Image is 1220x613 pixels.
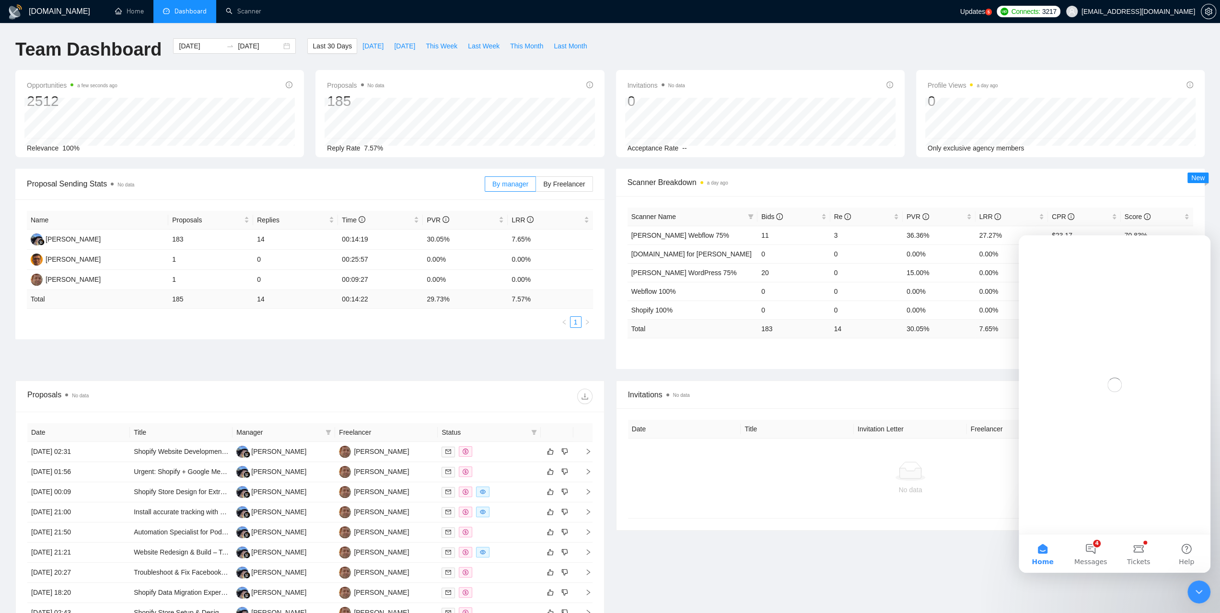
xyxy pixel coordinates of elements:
a: 5 [985,9,992,15]
span: like [547,448,554,455]
img: AA [236,466,248,478]
td: 0.00% [423,250,508,270]
span: dislike [561,468,568,475]
span: dislike [561,568,568,576]
span: PVR [427,216,449,224]
div: 0 [627,92,685,110]
button: like [545,546,556,558]
a: SU[PERSON_NAME] [339,568,409,576]
span: Proposals [327,80,384,91]
td: 14 [253,290,338,309]
button: like [545,526,556,538]
td: 36.36% [903,226,976,244]
button: [DATE] [389,38,420,54]
span: This Month [510,41,543,51]
span: Relevance [27,144,58,152]
td: 185 [168,290,253,309]
span: like [547,528,554,536]
span: By manager [492,180,528,188]
span: Proposals [172,215,242,225]
span: dislike [561,548,568,556]
td: 0.00% [976,301,1048,319]
td: 0 [253,270,338,290]
div: [PERSON_NAME] [46,254,101,265]
span: mail [445,569,451,575]
span: Only exclusive agency members [928,144,1024,152]
span: Messages [56,323,89,330]
span: info-circle [442,216,449,223]
td: 11 [757,226,830,244]
span: dislike [561,508,568,516]
a: searchScanner [226,7,261,15]
td: 0.00% [976,282,1048,301]
button: like [545,446,556,457]
img: gigradar-bm.png [244,471,250,478]
span: filter [746,209,755,224]
span: mail [445,469,451,474]
button: like [545,466,556,477]
button: like [545,506,556,518]
span: Last 30 Days [313,41,352,51]
a: SU[PERSON_NAME] [339,548,409,555]
a: homeHome [115,7,144,15]
span: Connects: [1011,6,1040,17]
td: 00:14:22 [338,290,423,309]
span: dislike [561,589,568,596]
span: CPR [1052,213,1074,220]
span: info-circle [586,81,593,88]
span: Proposal Sending Stats [27,178,485,190]
button: dislike [559,546,570,558]
td: 14 [830,319,903,338]
a: AA[PERSON_NAME] [236,588,306,596]
a: Urgent: Shopify + Google Merchant Center Supplemental Feed Setup (Shipping Fields) [134,468,393,475]
input: End date [238,41,281,51]
div: [PERSON_NAME] [354,527,409,537]
div: 185 [327,92,384,110]
td: 0 [830,263,903,282]
a: SU[PERSON_NAME] [339,508,409,515]
span: filter [531,429,537,435]
a: Shopify 100% [631,306,673,314]
td: 0.00% [976,244,1048,263]
span: 100% [62,144,80,152]
button: [DATE] [357,38,389,54]
a: AA[PERSON_NAME] [236,487,306,495]
img: AA [236,526,248,538]
span: mail [445,529,451,535]
td: 00:25:57 [338,250,423,270]
a: [DOMAIN_NAME] for [PERSON_NAME] [631,250,752,258]
span: filter [325,429,331,435]
a: SU[PERSON_NAME] [339,467,409,475]
a: SU[PERSON_NAME] [339,487,409,495]
span: like [547,508,554,516]
a: [PERSON_NAME] WordPress 75% [631,269,737,277]
span: info-circle [1068,213,1074,220]
div: Proposals [27,389,310,404]
span: 3217 [1042,6,1057,17]
button: dislike [559,446,570,457]
td: 0.00% [903,244,976,263]
li: 1 [570,316,581,328]
td: Total [27,290,168,309]
span: Help [160,323,175,330]
a: AA[PERSON_NAME] [236,508,306,515]
span: swap-right [226,42,234,50]
th: Invitation Letter [854,420,967,439]
th: Date [628,420,741,439]
span: This Week [426,41,457,51]
div: [PERSON_NAME] [46,274,101,285]
td: 00:14:19 [338,230,423,250]
div: [PERSON_NAME] [354,446,409,457]
button: This Month [505,38,548,54]
a: Webflow 100% [631,288,676,295]
div: [PERSON_NAME] [251,527,306,537]
div: [PERSON_NAME] [354,466,409,477]
span: -- [682,144,686,152]
span: Reply Rate [327,144,360,152]
span: Acceptance Rate [627,144,679,152]
img: AA [236,587,248,599]
td: 3 [830,226,903,244]
td: 27.27% [976,226,1048,244]
span: Opportunities [27,80,117,91]
button: download [577,389,593,404]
